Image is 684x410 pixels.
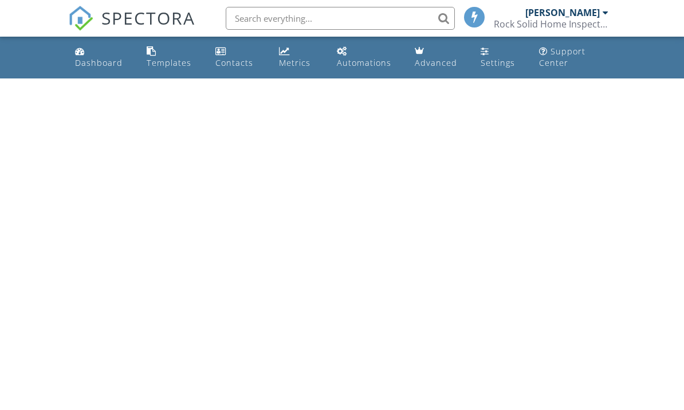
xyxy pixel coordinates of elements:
[534,41,613,74] a: Support Center
[211,41,265,74] a: Contacts
[337,57,391,68] div: Automations
[476,41,525,74] a: Settings
[75,57,123,68] div: Dashboard
[481,57,515,68] div: Settings
[215,57,253,68] div: Contacts
[142,41,202,74] a: Templates
[525,7,600,18] div: [PERSON_NAME]
[539,46,585,68] div: Support Center
[101,6,195,30] span: SPECTORA
[279,57,310,68] div: Metrics
[332,41,401,74] a: Automations (Basic)
[226,7,455,30] input: Search everything...
[68,6,93,31] img: The Best Home Inspection Software - Spectora
[415,57,457,68] div: Advanced
[494,18,608,30] div: Rock Solid Home Inspection
[410,41,467,74] a: Advanced
[70,41,132,74] a: Dashboard
[68,15,195,40] a: SPECTORA
[147,57,191,68] div: Templates
[274,41,323,74] a: Metrics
